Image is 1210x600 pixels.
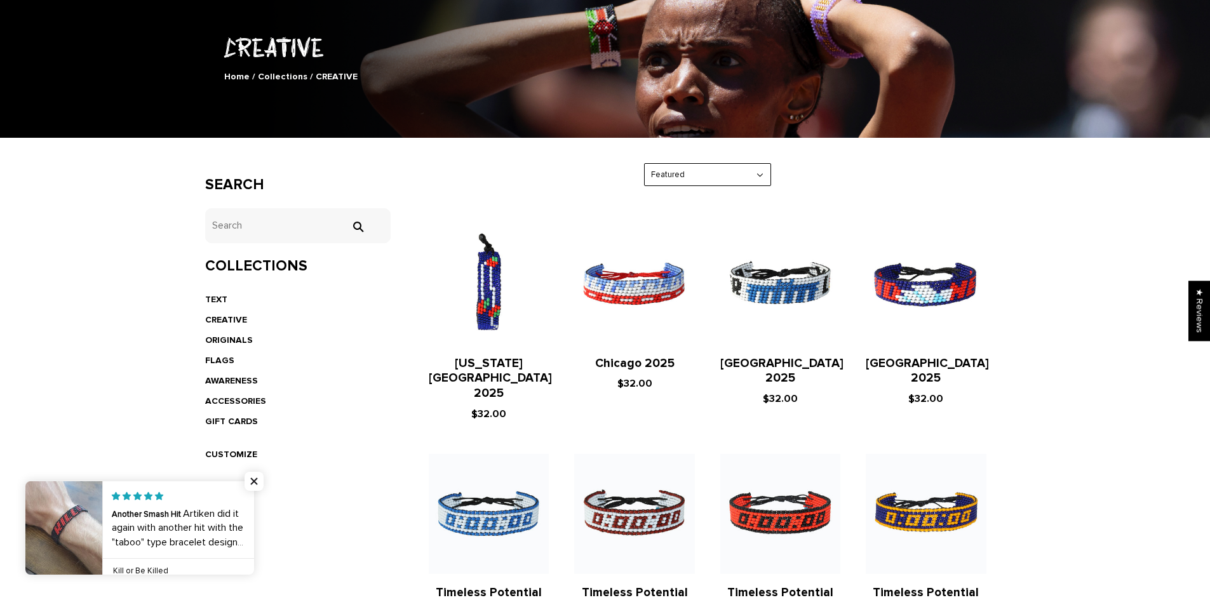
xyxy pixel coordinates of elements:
[205,208,391,243] input: Search
[617,377,652,390] span: $32.00
[436,585,542,600] a: Timeless Potential
[205,294,227,305] a: TEXT
[205,335,253,345] a: ORIGINALS
[763,392,798,405] span: $32.00
[205,449,257,460] a: CUSTOMIZE
[1188,281,1210,341] div: Click to open Judge.me floating reviews tab
[205,416,258,427] a: GIFT CARDS
[471,408,506,420] span: $32.00
[720,356,844,386] a: [GEOGRAPHIC_DATA] 2025
[224,71,250,82] a: Home
[345,221,370,232] input: Search
[582,585,688,600] a: Timeless Potential
[908,392,943,405] span: $32.00
[429,356,552,401] a: [US_STATE][GEOGRAPHIC_DATA] 2025
[205,176,391,194] h3: Search
[205,257,391,276] h3: Collections
[258,71,307,82] a: Collections
[310,71,313,82] span: /
[205,375,258,386] a: AWARENESS
[252,71,255,82] span: /
[205,355,234,366] a: FLAGS
[595,356,675,371] a: Chicago 2025
[205,314,247,325] a: CREATIVE
[205,396,266,406] a: ACCESSORIES
[727,585,833,600] a: Timeless Potential
[205,30,1005,63] h1: CREATIVE
[316,71,358,82] span: CREATIVE
[866,356,989,386] a: [GEOGRAPHIC_DATA] 2025
[245,472,264,491] span: Close popup widget
[873,585,979,600] a: Timeless Potential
